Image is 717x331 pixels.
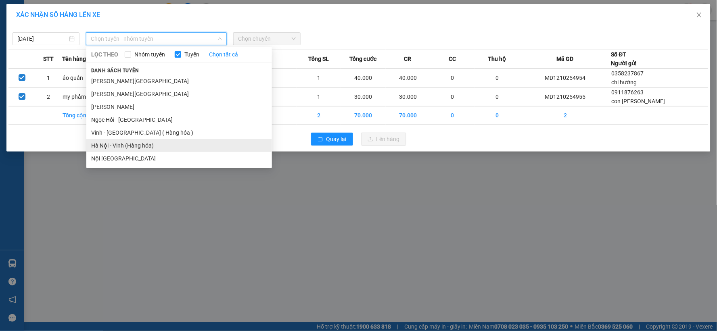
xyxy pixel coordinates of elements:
[62,87,107,106] td: my phẩm
[430,106,475,125] td: 0
[4,44,13,83] img: logo
[209,50,238,59] a: Chọn tất cả
[86,139,272,152] li: Hà Nội - Vinh (Hàng hóa)
[386,106,431,125] td: 70.000
[86,87,272,100] li: [PERSON_NAME][GEOGRAPHIC_DATA]
[341,87,386,106] td: 30.000
[62,106,107,125] td: Tổng cộng
[519,69,611,87] td: MD1210254954
[86,126,272,139] li: Vinh - [GEOGRAPHIC_DATA] ( Hàng hóa )
[91,33,222,45] span: Chọn tuyến - nhóm tuyến
[688,4,711,27] button: Close
[217,36,222,41] span: down
[318,136,323,143] span: rollback
[519,106,611,125] td: 2
[350,54,377,63] span: Tổng cước
[611,50,637,68] div: Số ĐT Người gửi
[475,106,520,125] td: 0
[297,87,341,106] td: 1
[519,87,611,106] td: MD1210254955
[297,106,341,125] td: 2
[475,87,520,106] td: 0
[557,54,574,63] span: Mã GD
[252,69,297,87] td: ---
[15,6,73,33] strong: CHUYỂN PHÁT NHANH AN PHÚ QUÝ
[35,87,62,106] td: 2
[488,54,506,63] span: Thu hộ
[430,69,475,87] td: 0
[430,87,475,106] td: 0
[361,133,406,146] button: uploadLên hàng
[297,69,341,87] td: 1
[62,54,86,63] span: Tên hàng
[35,69,62,87] td: 1
[386,69,431,87] td: 40.000
[43,54,54,63] span: STT
[86,75,272,87] li: [PERSON_NAME][GEOGRAPHIC_DATA]
[17,34,67,43] input: 12/10/2025
[91,50,118,59] span: LỌC THEO
[326,135,347,144] span: Quay lại
[86,100,272,113] li: [PERSON_NAME]
[15,34,74,62] span: [GEOGRAPHIC_DATA], [GEOGRAPHIC_DATA] ↔ [GEOGRAPHIC_DATA]
[86,67,144,74] span: Danh sách tuyến
[475,69,520,87] td: 0
[181,50,203,59] span: Tuyến
[386,87,431,106] td: 30.000
[308,54,329,63] span: Tổng SL
[612,79,637,85] span: chị hường
[16,11,100,19] span: XÁC NHẬN SỐ HÀNG LÊN XE
[86,152,272,165] li: Nội [GEOGRAPHIC_DATA]
[612,89,644,96] span: 0911876263
[449,54,456,63] span: CC
[696,12,702,18] span: close
[62,69,107,87] td: áo quần
[612,70,644,77] span: 0358237867
[612,98,665,104] span: con [PERSON_NAME]
[238,33,295,45] span: Chọn chuyến
[311,133,353,146] button: rollbackQuay lại
[341,69,386,87] td: 40.000
[252,87,297,106] td: ---
[131,50,168,59] span: Nhóm tuyến
[404,54,412,63] span: CR
[86,113,272,126] li: Ngọc Hồi - [GEOGRAPHIC_DATA]
[341,106,386,125] td: 70.000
